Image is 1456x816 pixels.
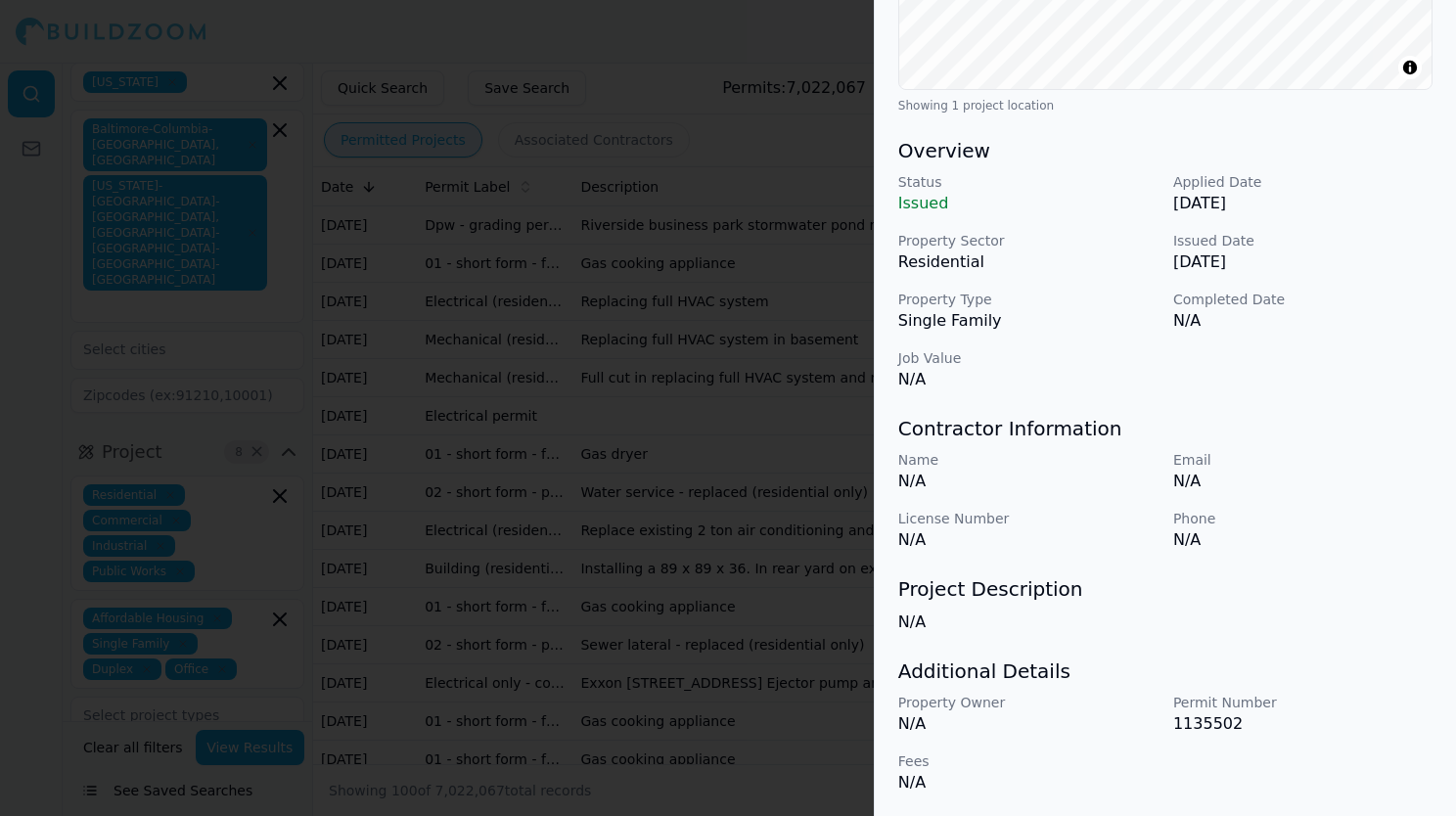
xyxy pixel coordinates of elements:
p: Permit Number [1173,693,1433,712]
p: Single Family [898,309,1158,333]
p: Property Type [898,290,1158,309]
h3: Additional Details [898,657,1433,685]
p: License Number [898,509,1158,528]
p: N/A [898,528,1158,552]
p: Status [898,172,1158,192]
p: N/A [898,368,1158,391]
p: N/A [898,771,1158,794]
p: N/A [1173,528,1433,552]
p: [DATE] [1173,192,1433,215]
p: Name [898,450,1158,470]
div: Showing 1 project location [898,98,1433,113]
p: Applied Date [1173,172,1433,192]
p: Issued Date [1173,231,1433,250]
p: Property Sector [898,231,1158,250]
p: Issued [898,192,1158,215]
summary: Toggle attribution [1398,56,1422,79]
p: N/A [898,712,1158,736]
h3: Overview [898,137,1433,164]
p: Fees [898,751,1158,771]
p: Residential [898,250,1158,274]
p: N/A [1173,309,1433,333]
p: Completed Date [1173,290,1433,309]
p: Email [1173,450,1433,470]
p: N/A [898,611,1433,634]
p: N/A [1173,470,1433,493]
p: N/A [898,470,1158,493]
p: Phone [1173,509,1433,528]
p: Job Value [898,348,1158,368]
p: [DATE] [1173,250,1433,274]
h3: Contractor Information [898,415,1433,442]
p: Property Owner [898,693,1158,712]
h3: Project Description [898,575,1433,603]
p: 1135502 [1173,712,1433,736]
